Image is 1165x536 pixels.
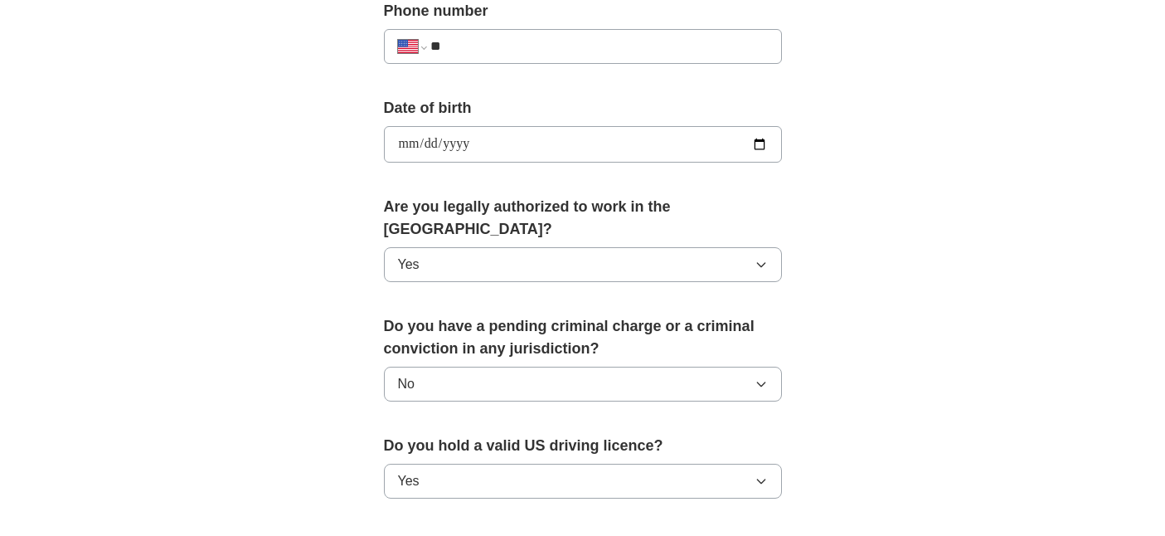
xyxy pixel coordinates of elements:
[398,255,420,275] span: Yes
[398,374,415,394] span: No
[384,247,782,282] button: Yes
[384,315,782,360] label: Do you have a pending criminal charge or a criminal conviction in any jurisdiction?
[384,196,782,241] label: Are you legally authorized to work in the [GEOGRAPHIC_DATA]?
[384,97,782,119] label: Date of birth
[384,435,782,457] label: Do you hold a valid US driving licence?
[384,367,782,402] button: No
[384,464,782,499] button: Yes
[398,471,420,491] span: Yes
